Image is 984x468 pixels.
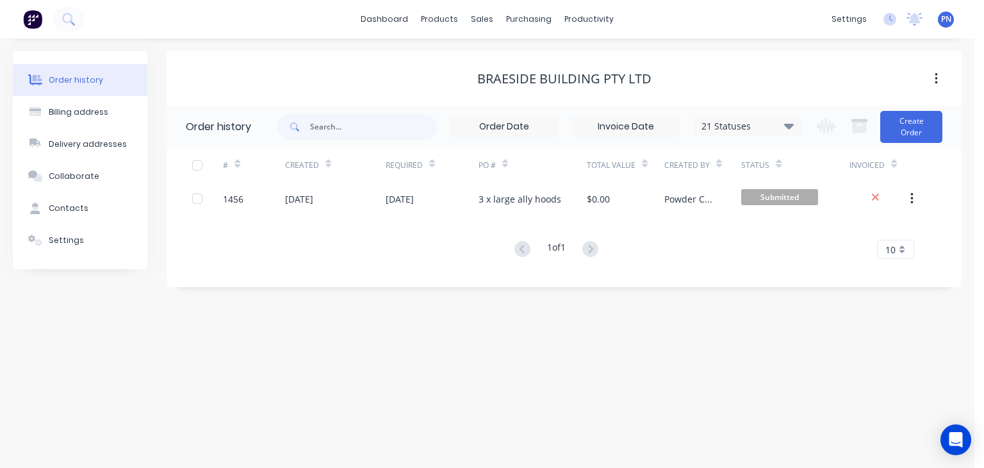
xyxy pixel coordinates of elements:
[285,147,386,183] div: Created
[479,192,561,206] div: 3 x large ally hoods
[13,96,147,128] button: Billing address
[13,128,147,160] button: Delivery addresses
[49,171,99,182] div: Collaborate
[694,119,801,133] div: 21 Statuses
[880,111,942,143] button: Create Order
[940,424,971,455] div: Open Intercom Messenger
[547,240,566,259] div: 1 of 1
[386,147,479,183] div: Required
[13,224,147,256] button: Settings
[572,117,680,137] input: Invoice Date
[741,189,818,205] span: Submitted
[479,160,496,171] div: PO #
[941,13,951,25] span: PN
[13,64,147,96] button: Order history
[49,106,108,118] div: Billing address
[825,10,873,29] div: settings
[13,192,147,224] button: Contacts
[310,114,437,140] input: Search...
[464,10,500,29] div: sales
[49,138,127,150] div: Delivery addresses
[49,203,88,214] div: Contacts
[587,160,635,171] div: Total Value
[223,192,243,206] div: 1456
[664,160,710,171] div: Created By
[186,119,251,135] div: Order history
[479,147,587,183] div: PO #
[849,160,885,171] div: Invoiced
[49,74,103,86] div: Order history
[386,160,423,171] div: Required
[849,147,912,183] div: Invoiced
[558,10,620,29] div: productivity
[223,147,285,183] div: #
[13,160,147,192] button: Collaborate
[23,10,42,29] img: Factory
[500,10,558,29] div: purchasing
[587,147,664,183] div: Total Value
[386,192,414,206] div: [DATE]
[285,192,313,206] div: [DATE]
[414,10,464,29] div: products
[49,235,84,246] div: Settings
[741,160,769,171] div: Status
[450,117,558,137] input: Order Date
[223,160,228,171] div: #
[664,147,742,183] div: Created By
[741,147,849,183] div: Status
[885,243,896,256] span: 10
[354,10,414,29] a: dashboard
[285,160,319,171] div: Created
[664,192,716,206] div: Powder Crew
[477,71,652,87] div: Braeside Building Pty Ltd
[587,192,610,206] div: $0.00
